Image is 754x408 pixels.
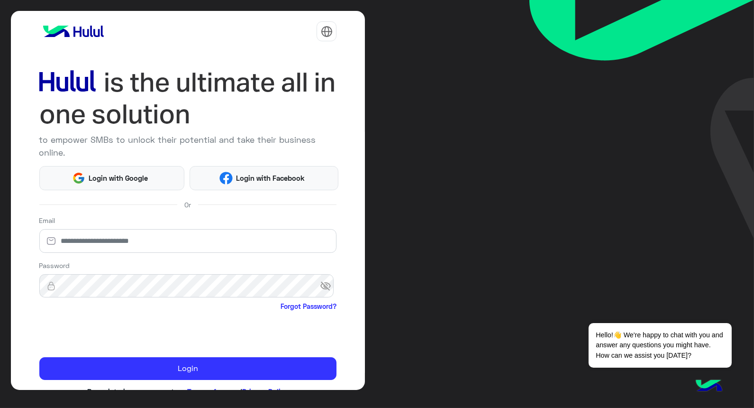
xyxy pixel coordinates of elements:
img: email [39,236,63,246]
span: Login with Facebook [233,173,309,184]
button: Login [39,357,337,380]
span: Login with Google [85,173,152,184]
label: Password [39,260,70,270]
span: By registering, you accept our [87,387,187,396]
img: logo [39,22,108,41]
p: to empower SMBs to unlock their potential and take their business online. [39,133,337,159]
img: Facebook [219,172,233,185]
span: Hello!👋 We're happy to chat with you and answer any questions you might have. How can we assist y... [589,323,731,368]
button: Login with Facebook [190,166,338,190]
a: Terms of use [187,387,230,396]
img: lock [39,281,63,291]
a: Privacy Policy [242,387,288,396]
img: hululLoginTitle_EN.svg [39,66,337,130]
a: Forgot Password? [281,301,336,311]
iframe: reCAPTCHA [39,313,183,350]
span: Or [184,200,191,210]
label: Email [39,215,55,225]
img: tab [321,26,333,37]
span: and [230,387,242,396]
span: visibility_off [320,278,337,295]
img: hulul-logo.png [692,370,726,403]
button: Login with Google [39,166,184,190]
img: Google [72,172,85,185]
